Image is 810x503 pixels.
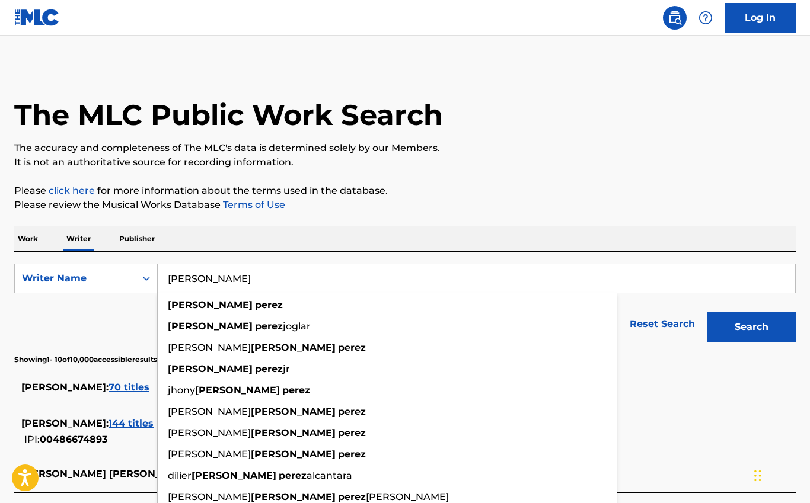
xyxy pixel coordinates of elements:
[338,448,366,460] strong: perez
[14,354,203,365] p: Showing 1 - 10 of 10,000 accessible results (Total 17,384 )
[251,427,336,438] strong: [PERSON_NAME]
[14,184,796,198] p: Please for more information about the terms used in the database.
[14,226,42,251] p: Work
[195,385,280,396] strong: [PERSON_NAME]
[21,468,196,479] span: [PERSON_NAME] [PERSON_NAME] :
[668,11,682,25] img: search
[725,3,796,33] a: Log In
[168,406,251,417] span: [PERSON_NAME]
[307,470,352,481] span: alcantara
[24,434,40,445] span: IPI:
[168,299,253,310] strong: [PERSON_NAME]
[251,448,336,460] strong: [PERSON_NAME]
[40,434,107,445] span: 00486674893
[283,321,311,332] span: joglar
[168,448,251,460] span: [PERSON_NAME]
[279,470,307,481] strong: perez
[754,458,761,494] div: Drag
[21,418,109,429] span: [PERSON_NAME] :
[109,382,149,393] span: 70 titles
[116,226,158,251] p: Publisher
[168,385,195,396] span: jhony
[14,264,796,348] form: Search Form
[14,141,796,155] p: The accuracy and completeness of The MLC's data is determined solely by our Members.
[663,6,687,30] a: Public Search
[366,491,449,502] span: [PERSON_NAME]
[251,406,336,417] strong: [PERSON_NAME]
[168,321,253,332] strong: [PERSON_NAME]
[255,363,283,374] strong: perez
[14,9,60,26] img: MLC Logo
[168,342,251,353] span: [PERSON_NAME]
[338,406,366,417] strong: perez
[255,321,283,332] strong: perez
[283,363,290,374] span: jr
[624,311,701,337] a: Reset Search
[221,199,285,210] a: Terms of Use
[251,342,336,353] strong: [PERSON_NAME]
[168,491,251,502] span: [PERSON_NAME]
[63,226,94,251] p: Writer
[694,6,717,30] div: Help
[22,271,129,286] div: Writer Name
[49,185,95,196] a: click here
[338,342,366,353] strong: perez
[282,385,310,396] strong: perez
[751,446,810,503] iframe: Chat Widget
[699,11,713,25] img: help
[338,491,366,502] strong: perez
[109,418,154,429] span: 144 titles
[168,363,253,374] strong: [PERSON_NAME]
[255,299,283,310] strong: perez
[707,312,796,342] button: Search
[14,97,443,133] h1: The MLC Public Work Search
[192,470,276,481] strong: [PERSON_NAME]
[14,198,796,212] p: Please review the Musical Works Database
[14,155,796,169] p: It is not an authoritative source for recording information.
[251,491,336,502] strong: [PERSON_NAME]
[168,470,192,481] span: dilier
[168,427,251,438] span: [PERSON_NAME]
[21,382,109,393] span: [PERSON_NAME] :
[338,427,366,438] strong: perez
